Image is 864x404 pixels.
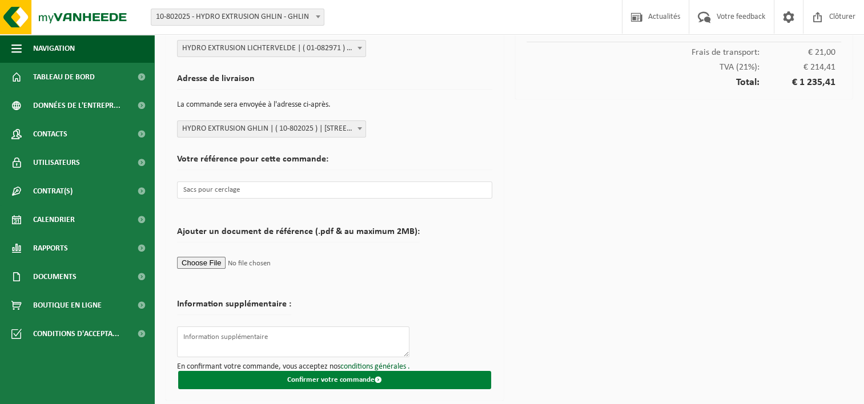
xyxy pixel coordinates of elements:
input: Votre référence pour cette commande [177,181,492,199]
h2: Ajouter un document de référence (.pdf & au maximum 2MB): [177,227,420,243]
span: Documents [33,262,77,291]
span: Rapports [33,234,68,262]
span: 10-802025 - HYDRO EXTRUSION GHLIN - GHLIN [151,9,324,25]
span: 10-802025 - HYDRO EXTRUSION GHLIN - GHLIN [151,9,324,26]
span: Calendrier [33,205,75,234]
button: Confirmer votre commande [178,371,491,389]
span: Conditions d'accepta... [33,320,119,348]
span: Contacts [33,120,67,148]
span: Boutique en ligne [33,291,102,320]
p: En confirmant votre commande, vous acceptez nos [177,363,492,371]
span: Utilisateurs [33,148,80,177]
span: HYDRO EXTRUSION LICHTERVELDE | ( 01-082971 ) | KORTEMARKSTRAAT 52, 8810 LICHTERVELDE | 0460.274.304 [178,41,365,56]
span: HYDRO EXTRUSION LICHTERVELDE | ( 01-082971 ) | KORTEMARKSTRAAT 52, 8810 LICHTERVELDE | 0460.274.304 [177,40,366,57]
h2: Adresse de livraison [177,74,492,90]
span: Données de l'entrepr... [33,91,120,120]
span: HYDRO EXTRUSION GHLIN | ( 10-802025 ) | RUE DES AYETTES 12, 7011 GHLIN [178,121,365,137]
div: TVA (21%): [527,57,842,72]
p: La commande sera envoyée à l'adresse ci-après. [177,95,492,115]
span: HYDRO EXTRUSION GHLIN | ( 10-802025 ) | RUE DES AYETTES 12, 7011 GHLIN [177,120,366,138]
h2: Votre référence pour cette commande: [177,155,492,170]
span: Navigation [33,34,75,63]
span: Tableau de bord [33,63,95,91]
a: conditions générales . [340,362,410,371]
span: € 1 235,41 [759,78,835,88]
span: Contrat(s) [33,177,73,205]
span: € 21,00 [759,48,835,57]
h2: Information supplémentaire : [177,300,291,315]
div: Total: [527,72,842,88]
span: € 214,41 [759,63,835,72]
div: Frais de transport: [527,42,842,57]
